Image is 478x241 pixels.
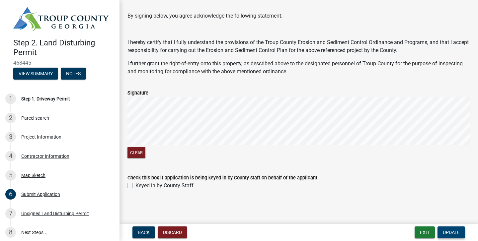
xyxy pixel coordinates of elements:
[21,135,61,139] div: Project Information
[21,154,69,158] div: Contractor Information
[127,176,317,180] label: Check this box if application is being keyed in by County staff on behalf of the applicant
[13,38,114,57] h4: Step 2. Land Disturbing Permit
[127,12,470,20] p: By signing below, you agree acknowledge the following statement:
[127,91,148,95] label: Signature
[13,60,106,66] span: 468445
[5,189,16,200] div: 6
[5,113,16,123] div: 2
[61,72,86,77] wm-modal-confirm: Notes
[135,182,194,190] label: Keyed in by County Staff
[5,208,16,219] div: 7
[13,72,58,77] wm-modal-confirm: Summary
[61,68,86,80] button: Notes
[443,230,460,235] span: Update
[13,68,58,80] button: View Summary
[5,93,16,104] div: 1
[127,38,470,54] p: I hereby certify that I fully understand the provisions of the Troup County Erosion and Sediment ...
[127,147,145,158] button: Clear
[5,151,16,161] div: 4
[21,211,89,216] div: Unsigned Land Disturbing Permit
[5,227,16,238] div: 8
[5,170,16,181] div: 5
[21,192,60,197] div: Submit Application
[438,226,465,238] button: Update
[158,226,187,238] button: Discard
[13,7,109,31] img: Troup County, Georgia
[5,132,16,142] div: 3
[127,60,470,76] p: I further grant the right-of-entry onto this property, as described above to the designated perso...
[415,226,435,238] button: Exit
[132,226,155,238] button: Back
[21,96,70,101] div: Step 1. Driveway Permit
[138,230,150,235] span: Back
[21,173,45,178] div: Map Sketch
[21,116,49,120] div: Parcel search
